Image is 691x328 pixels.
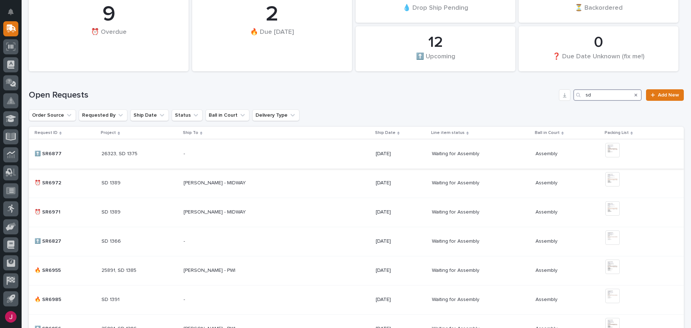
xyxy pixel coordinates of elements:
p: [PERSON_NAME] - MIDWAY [184,179,247,186]
p: Assembly [536,179,559,186]
p: Assembly [536,149,559,157]
tr: 🔥 SR6955🔥 SR6955 25891, SD 138525891, SD 1385 [PERSON_NAME] - PWI[PERSON_NAME] - PWI [DATE]Waitin... [29,256,684,285]
tr: 🔥 SR6985🔥 SR6985 SD 1391SD 1391 -- [DATE]Waiting for AssemblyWaiting for Assembly AssemblyAssembly [29,285,684,314]
p: [PERSON_NAME] - PWI [184,266,237,274]
p: [DATE] [376,180,426,186]
p: Waiting for Assembly [432,295,481,303]
button: users-avatar [3,309,18,324]
p: SD 1389 [101,208,122,215]
p: ⏰ SR6971 [35,208,62,215]
p: Line item status [431,129,465,137]
p: [DATE] [376,151,426,157]
p: Ship Date [375,129,396,137]
p: Waiting for Assembly [432,237,481,244]
p: [DATE] [376,268,426,274]
p: - [184,149,186,157]
p: Packing List [605,129,629,137]
div: 💧 Drop Ship Pending [368,4,503,19]
tr: ⏰ SR6971⏰ SR6971 SD 1389SD 1389 [PERSON_NAME] - MIDWAY[PERSON_NAME] - MIDWAY [DATE]Waiting for As... [29,198,684,227]
p: [PERSON_NAME] - MIDWAY [184,208,247,215]
div: ⬆️ Upcoming [368,52,503,67]
tr: ⬆️ SR6827⬆️ SR6827 SD 1366SD 1366 -- [DATE]Waiting for AssemblyWaiting for Assembly AssemblyAssembly [29,227,684,256]
div: 0 [531,33,666,51]
p: 🔥 SR6985 [35,295,63,303]
div: Notifications [9,9,18,20]
input: Search [573,89,642,101]
div: 9 [41,1,176,27]
a: Add New [646,89,684,101]
p: Request ID [35,129,58,137]
p: Assembly [536,237,559,244]
div: 12 [368,33,503,51]
div: ❓ Due Date Unknown (fix me!) [531,52,666,67]
button: Ship Date [130,109,169,121]
div: 🔥 Due [DATE] [204,28,340,51]
h1: Open Requests [29,90,556,100]
div: 2 [204,1,340,27]
p: Assembly [536,266,559,274]
div: ⏳ Backordered [531,4,666,19]
tr: ⏰ SR6972⏰ SR6972 SD 1389SD 1389 [PERSON_NAME] - MIDWAY[PERSON_NAME] - MIDWAY [DATE]Waiting for As... [29,169,684,198]
p: 25891, SD 1385 [101,266,138,274]
p: Waiting for Assembly [432,208,481,215]
p: ⏰ SR6972 [35,179,63,186]
p: Ball in Court [535,129,560,137]
tr: ⬆️ SR6877⬆️ SR6877 26323, SD 137526323, SD 1375 -- [DATE]Waiting for AssemblyWaiting for Assembly... [29,139,684,169]
p: Assembly [536,208,559,215]
p: SD 1389 [101,179,122,186]
p: Waiting for Assembly [432,149,481,157]
p: Assembly [536,295,559,303]
p: - [184,237,186,244]
p: [DATE] [376,297,426,303]
p: Project [101,129,116,137]
p: ⬆️ SR6877 [35,149,63,157]
p: - [184,295,186,303]
p: ⬆️ SR6827 [35,237,63,244]
button: Requested By [79,109,127,121]
p: SD 1391 [101,295,121,303]
p: 26323, SD 1375 [101,149,139,157]
button: Notifications [3,4,18,19]
button: Ball in Court [206,109,249,121]
button: Status [172,109,203,121]
p: SD 1366 [101,237,122,244]
p: 🔥 SR6955 [35,266,62,274]
div: ⏰ Overdue [41,28,176,51]
p: Waiting for Assembly [432,179,481,186]
p: [DATE] [376,209,426,215]
span: Add New [658,93,679,98]
p: Waiting for Assembly [432,266,481,274]
p: [DATE] [376,238,426,244]
button: Order Source [29,109,76,121]
button: Delivery Type [252,109,299,121]
p: Ship To [183,129,198,137]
